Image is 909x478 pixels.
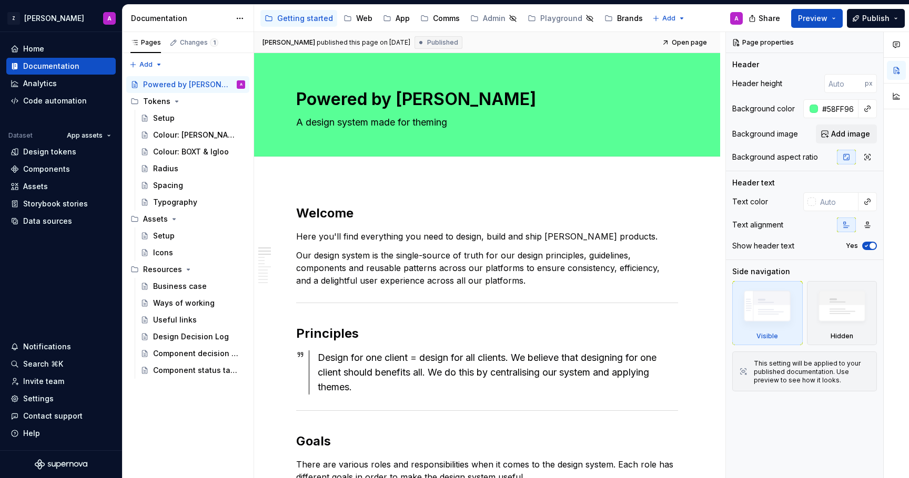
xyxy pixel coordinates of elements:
a: Comms [416,10,464,27]
span: Open page [672,38,707,47]
div: A [107,14,112,23]
div: Resources [126,261,249,278]
div: Design tokens [23,147,76,157]
div: Background color [732,103,795,114]
div: Powered by [PERSON_NAME] [143,79,230,90]
div: Brands [617,13,643,24]
div: Documentation [131,13,230,24]
span: Add [662,14,675,23]
div: Settings [23,393,54,404]
input: Auto [816,192,858,211]
div: Setup [153,231,175,241]
div: Admin [483,13,506,24]
div: Text alignment [732,220,783,230]
div: Page tree [126,76,249,379]
a: Design Decision Log [136,328,249,345]
a: Invite team [6,373,116,390]
div: Page tree [260,8,647,29]
div: Design for one client = design for all clients. We believe that designing for one client should b... [318,350,678,394]
div: Text color [732,196,768,207]
a: Powered by [PERSON_NAME]A [126,76,249,93]
div: A [240,79,243,90]
div: Typography [153,197,197,207]
button: Add image [816,124,877,143]
a: Analytics [6,75,116,92]
textarea: A design system made for theming [294,114,676,131]
div: Colour: [PERSON_NAME] & BOXT [153,130,240,140]
div: Analytics [23,78,57,89]
button: Share [743,9,787,28]
h2: Goals [296,433,678,450]
span: 1 [210,38,218,47]
div: Invite team [23,376,64,387]
span: Add image [831,129,870,139]
div: Header height [732,78,782,89]
div: [PERSON_NAME] [24,13,84,24]
h2: Principles [296,325,678,342]
label: Yes [846,242,858,250]
div: Playground [540,13,582,24]
a: Data sources [6,213,116,230]
p: Here you'll find everything you need to design, build and ship [PERSON_NAME] products. [296,230,678,243]
a: Admin [466,10,521,27]
button: Preview [791,9,843,28]
div: Ways of working [153,298,215,308]
div: Spacing [153,180,183,191]
a: Spacing [136,177,249,194]
a: Typography [136,194,249,211]
div: Tokens [126,93,249,110]
div: Component decision guide [153,348,240,359]
a: Playground [523,10,598,27]
div: Notifications [23,341,71,352]
textarea: Powered by [PERSON_NAME] [294,87,676,112]
div: Assets [126,211,249,227]
div: Changes [180,38,218,47]
div: Show header text [732,241,794,251]
div: Data sources [23,216,72,226]
div: Tokens [143,96,170,107]
a: Colour: [PERSON_NAME] & BOXT [136,127,249,143]
a: Open page [659,35,712,50]
span: Add [139,60,153,69]
div: Business case [153,281,207,292]
a: Design tokens [6,143,116,160]
button: Add [649,11,689,26]
a: Ways of working [136,295,249,311]
div: Side navigation [732,266,790,277]
div: Storybook stories [23,199,88,209]
a: Getting started [260,10,337,27]
div: Header [732,59,759,70]
a: Storybook stories [6,195,116,212]
span: Publish [862,13,890,24]
div: Code automation [23,96,87,106]
div: Getting started [277,13,333,24]
div: A [734,14,739,23]
div: Assets [23,181,48,192]
input: Auto [818,99,858,118]
span: Published [427,38,458,47]
input: Auto [824,74,865,93]
a: Setup [136,227,249,244]
button: Publish [847,9,905,28]
div: Hidden [831,332,853,340]
div: Visible [756,332,778,340]
a: Settings [6,390,116,407]
a: Component status table [136,362,249,379]
a: Business case [136,278,249,295]
div: Visible [732,281,803,345]
a: Code automation [6,92,116,109]
a: Setup [136,110,249,127]
svg: Supernova Logo [35,459,87,470]
button: App assets [62,128,116,143]
div: Icons [153,247,173,258]
div: Assets [143,214,168,224]
a: Assets [6,178,116,195]
button: Add [126,57,166,72]
span: Preview [798,13,827,24]
div: published this page on [DATE] [317,38,410,47]
div: Resources [143,264,182,275]
a: Web [339,10,377,27]
div: Components [23,164,70,174]
div: Setup [153,113,175,123]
